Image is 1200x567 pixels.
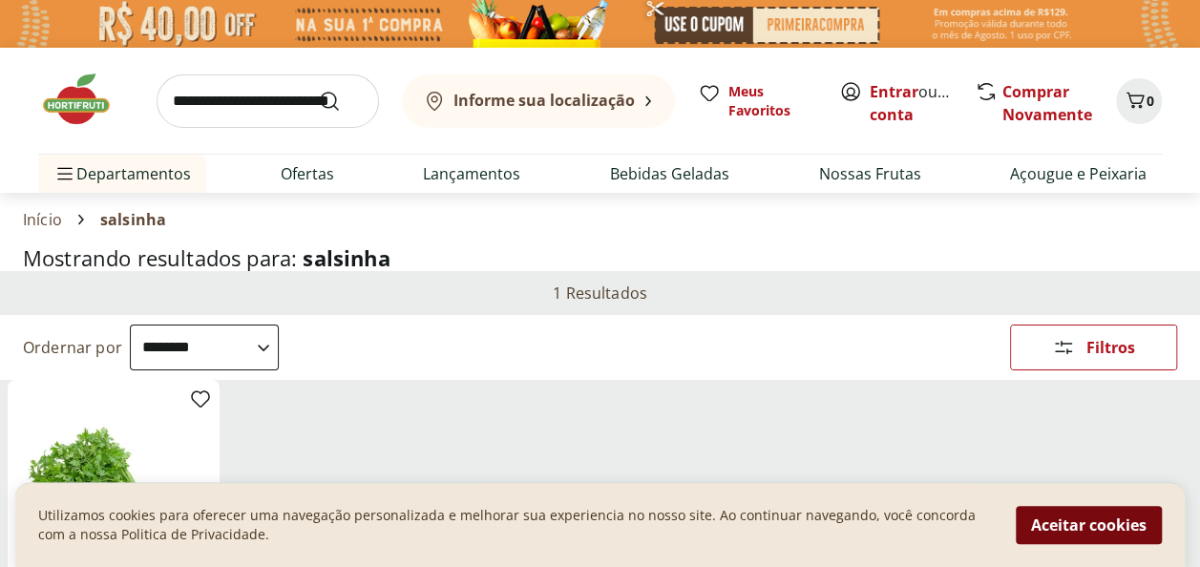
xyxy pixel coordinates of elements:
[100,211,166,228] span: salsinha
[1116,78,1162,124] button: Carrinho
[1016,506,1162,544] button: Aceitar cookies
[1086,340,1135,355] span: Filtros
[728,82,816,120] span: Meus Favoritos
[303,243,389,272] span: salsinha
[38,71,134,128] img: Hortifruti
[453,90,635,111] b: Informe sua localização
[281,162,334,185] a: Ofertas
[818,162,920,185] a: Nossas Frutas
[1010,325,1177,370] button: Filtros
[553,283,647,304] h2: 1 Resultados
[870,81,975,125] a: Criar conta
[870,80,955,126] span: ou
[698,82,816,120] a: Meus Favoritos
[53,151,191,197] span: Departamentos
[870,81,918,102] a: Entrar
[53,151,76,197] button: Menu
[23,337,122,358] label: Ordernar por
[23,211,62,228] a: Início
[1002,81,1092,125] a: Comprar Novamente
[157,74,379,128] input: search
[1010,162,1147,185] a: Açougue e Peixaria
[1052,336,1075,359] svg: Abrir Filtros
[1147,92,1154,110] span: 0
[402,74,675,128] button: Informe sua localização
[423,162,520,185] a: Lançamentos
[23,246,1177,270] h1: Mostrando resultados para:
[610,162,729,185] a: Bebidas Geladas
[318,90,364,113] button: Submit Search
[38,506,993,544] p: Utilizamos cookies para oferecer uma navegação personalizada e melhorar sua experiencia no nosso ...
